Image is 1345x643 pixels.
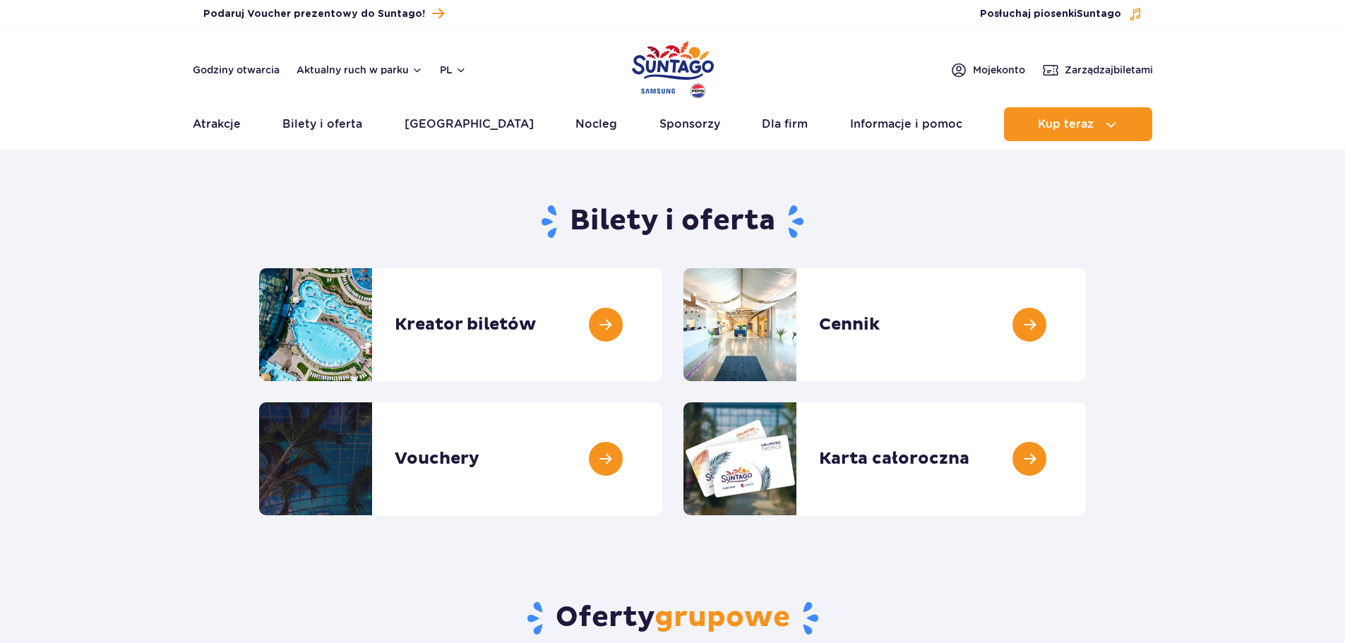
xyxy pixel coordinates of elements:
a: [GEOGRAPHIC_DATA] [405,107,534,141]
a: Zarządzajbiletami [1042,61,1153,78]
button: Aktualny ruch w parku [297,64,423,76]
button: Posłuchaj piosenkiSuntago [980,7,1142,21]
h1: Bilety i oferta [259,203,1086,240]
h2: Oferty [259,600,1086,637]
button: pl [440,63,467,77]
span: Suntago [1077,9,1121,19]
a: Nocleg [575,107,617,141]
span: Podaruj Voucher prezentowy do Suntago! [203,7,425,21]
span: Posłuchaj piosenki [980,7,1121,21]
a: Park of Poland [632,35,714,100]
span: Kup teraz [1038,118,1094,131]
a: Bilety i oferta [282,107,362,141]
a: Godziny otwarcia [193,63,280,77]
span: Zarządzaj biletami [1065,63,1153,77]
button: Kup teraz [1004,107,1152,141]
a: Podaruj Voucher prezentowy do Suntago! [203,4,444,23]
span: grupowe [654,600,790,635]
a: Dla firm [762,107,808,141]
a: Informacje i pomoc [850,107,962,141]
a: Mojekonto [950,61,1025,78]
a: Sponsorzy [659,107,720,141]
a: Atrakcje [193,107,241,141]
span: Moje konto [973,63,1025,77]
